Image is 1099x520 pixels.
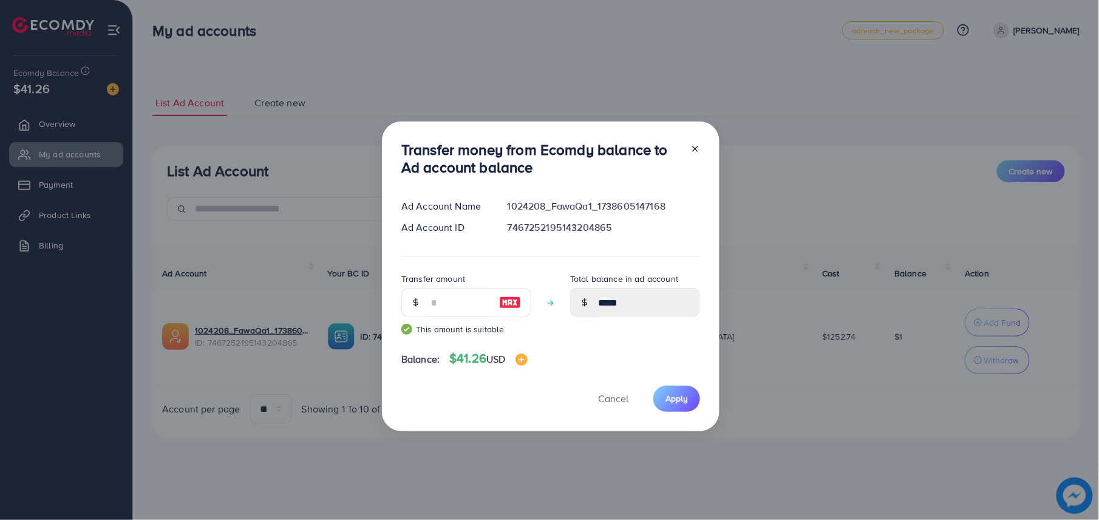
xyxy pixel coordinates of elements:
[401,323,531,335] small: This amount is suitable
[401,324,412,335] img: guide
[515,354,528,366] img: image
[498,221,710,234] div: 7467252195143204865
[392,221,498,234] div: Ad Account ID
[449,351,527,366] h4: $41.26
[401,141,681,176] h3: Transfer money from Ecomdy balance to Ad account balance
[499,295,521,310] img: image
[598,392,628,405] span: Cancel
[583,386,644,412] button: Cancel
[665,392,688,405] span: Apply
[498,199,710,213] div: 1024208_FawaQa1_1738605147168
[653,386,700,412] button: Apply
[401,352,440,366] span: Balance:
[486,352,505,366] span: USD
[392,199,498,213] div: Ad Account Name
[401,273,465,285] label: Transfer amount
[570,273,678,285] label: Total balance in ad account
